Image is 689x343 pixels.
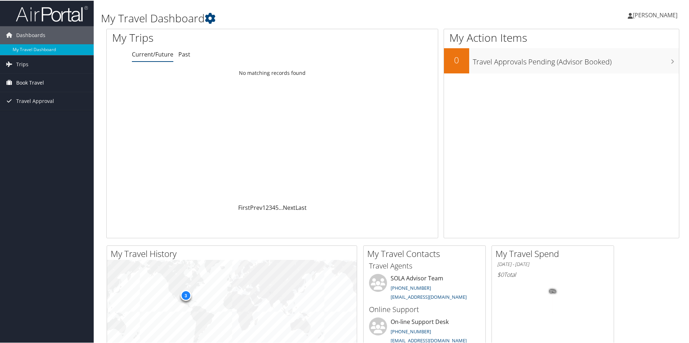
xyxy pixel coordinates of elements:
td: No matching records found [107,66,438,79]
a: First [238,203,250,211]
a: [EMAIL_ADDRESS][DOMAIN_NAME] [391,337,467,343]
a: 3 [269,203,272,211]
li: SOLA Advisor Team [365,273,484,303]
span: Book Travel [16,73,44,91]
a: Prev [250,203,262,211]
a: 5 [275,203,279,211]
a: [PHONE_NUMBER] [391,284,431,290]
h1: My Action Items [444,30,679,45]
span: [PERSON_NAME] [633,10,677,18]
h6: Total [497,270,608,278]
img: airportal-logo.png [16,5,88,22]
a: [PERSON_NAME] [628,4,685,25]
a: 0Travel Approvals Pending (Advisor Booked) [444,48,679,73]
a: [PHONE_NUMBER] [391,328,431,334]
h1: My Trips [112,30,294,45]
h6: [DATE] - [DATE] [497,260,608,267]
span: $0 [497,270,504,278]
a: Next [283,203,295,211]
div: 3 [180,289,191,300]
span: Trips [16,55,28,73]
h3: Travel Agents [369,260,480,270]
a: 1 [262,203,266,211]
span: Dashboards [16,26,45,44]
span: Travel Approval [16,91,54,109]
h3: Online Support [369,304,480,314]
a: Current/Future [132,50,173,58]
tspan: 0% [550,289,556,293]
h2: My Travel Spend [495,247,614,259]
span: … [279,203,283,211]
h1: My Travel Dashboard [101,10,490,25]
h2: My Travel History [111,247,357,259]
a: Last [295,203,307,211]
a: Past [178,50,190,58]
a: 2 [266,203,269,211]
a: [EMAIL_ADDRESS][DOMAIN_NAME] [391,293,467,299]
h2: My Travel Contacts [367,247,485,259]
h3: Travel Approvals Pending (Advisor Booked) [473,53,679,66]
a: 4 [272,203,275,211]
h2: 0 [444,53,469,66]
